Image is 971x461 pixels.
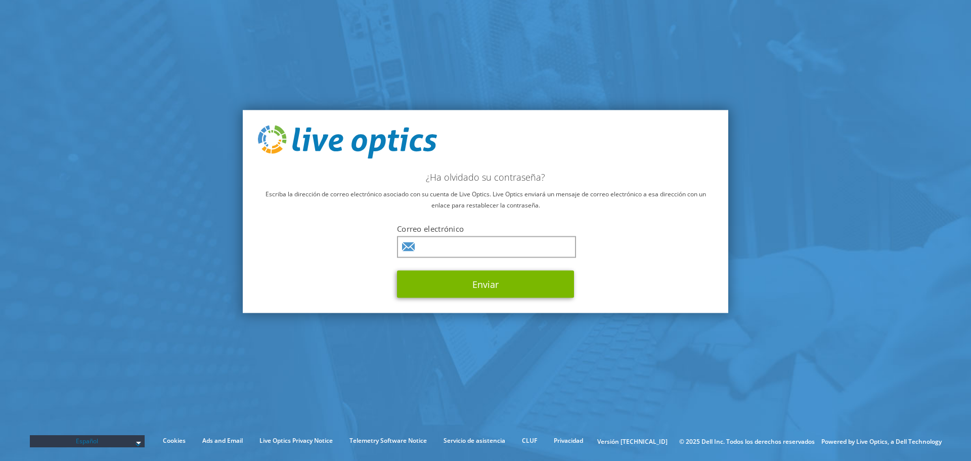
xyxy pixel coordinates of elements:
[514,435,545,446] a: CLUF
[436,435,513,446] a: Servicio de asistencia
[821,436,942,447] li: Powered by Live Optics, a Dell Technology
[258,171,713,182] h2: ¿Ha olvidado su contraseña?
[252,435,340,446] a: Live Optics Privacy Notice
[592,436,673,447] li: Versión [TECHNICAL_ID]
[342,435,434,446] a: Telemetry Software Notice
[546,435,591,446] a: Privacidad
[258,188,713,211] p: Escriba la dirección de correo electrónico asociado con su cuenta de Live Optics. Live Optics env...
[397,270,574,298] button: Enviar
[674,436,820,447] li: © 2025 Dell Inc. Todos los derechos reservados
[397,223,574,233] label: Correo electrónico
[155,435,193,446] a: Cookies
[35,435,140,447] span: Español
[258,125,437,159] img: live_optics_svg.svg
[195,435,250,446] a: Ads and Email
